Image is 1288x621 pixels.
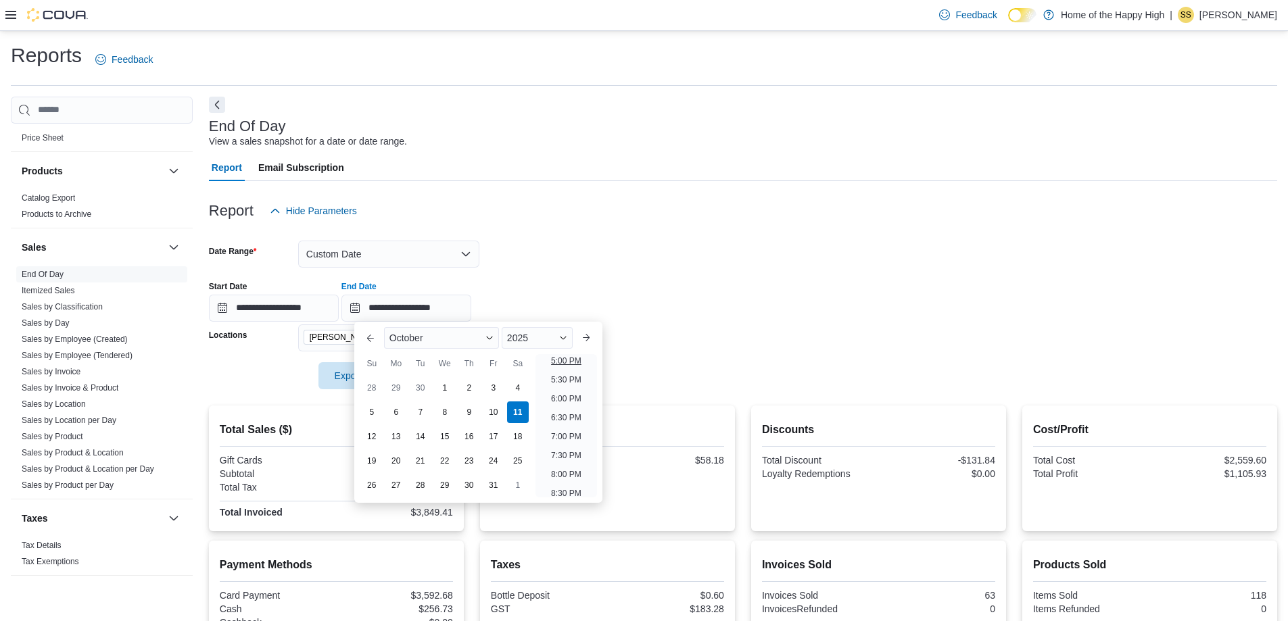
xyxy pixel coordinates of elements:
div: Button. Open the year selector. 2025 is currently selected. [502,327,573,349]
h2: Discounts [762,422,995,438]
div: day-13 [385,426,407,447]
div: day-23 [458,450,480,472]
button: Products [166,163,182,179]
button: Taxes [22,512,163,525]
div: day-16 [458,426,480,447]
button: Taxes [166,510,182,526]
span: Sales by Product per Day [22,480,114,491]
span: Export [327,362,386,389]
div: InvoicesRefunded [762,603,876,614]
button: Next [209,97,225,113]
div: day-11 [507,401,529,423]
span: Sales by Invoice [22,366,80,377]
div: day-27 [385,474,407,496]
span: October [389,332,423,343]
li: 6:00 PM [546,391,587,407]
span: Sales by Product & Location per Day [22,464,154,474]
div: day-5 [361,401,383,423]
div: Su [361,353,383,374]
div: $1,105.93 [1152,468,1266,479]
a: Itemized Sales [22,286,75,295]
span: Sales by Classification [22,301,103,312]
div: day-29 [434,474,456,496]
a: Sales by Day [22,318,70,328]
span: Sales by Location [22,399,86,409]
a: Catalog Export [22,193,75,203]
p: [PERSON_NAME] [1199,7,1277,23]
button: Previous Month [360,327,381,349]
div: $3,665.53 [339,468,453,479]
div: $58.18 [610,455,724,466]
div: day-18 [507,426,529,447]
input: Press the down key to open a popover containing a calendar. [209,295,339,322]
div: day-30 [410,377,431,399]
div: Subtotal [220,468,334,479]
div: day-28 [361,377,383,399]
a: Feedback [934,1,1002,28]
span: Sales by Employee (Created) [22,334,128,345]
span: Price Sheet [22,132,64,143]
h2: Taxes [491,557,724,573]
div: Pricing [11,130,193,151]
div: Taxes [11,537,193,575]
ul: Time [535,354,597,497]
span: Itemized Sales [22,285,75,296]
li: 8:00 PM [546,466,587,482]
div: day-8 [434,401,456,423]
div: day-26 [361,474,383,496]
span: Hinton - Hinton Benchlands - Fire & Flower [304,330,432,345]
span: Sales by Day [22,318,70,328]
div: Bottle Deposit [491,590,605,601]
div: $0.60 [610,590,724,601]
button: Sales [22,241,163,254]
div: $183.28 [610,603,724,614]
div: 63 [881,590,995,601]
div: Invoices Sold [762,590,876,601]
img: Cova [27,8,88,22]
div: October, 2025 [360,376,530,497]
div: $3,592.68 [339,590,453,601]
div: day-9 [458,401,480,423]
strong: Total Invoiced [220,507,283,518]
div: Tu [410,353,431,374]
p: | [1170,7,1172,23]
a: Tax Exemptions [22,557,79,566]
div: 118 [1152,590,1266,601]
span: [PERSON_NAME] Benchlands - Fire & Flower [310,330,415,344]
h2: Total Sales ($) [220,422,453,438]
span: Sales by Product & Location [22,447,124,458]
a: Sales by Product per Day [22,480,114,490]
span: Tax Details [22,540,62,551]
button: Export [318,362,394,389]
div: day-6 [385,401,407,423]
div: day-19 [361,450,383,472]
h3: Products [22,164,63,178]
li: 5:00 PM [546,353,587,369]
div: $256.73 [339,603,453,614]
div: Fr [483,353,504,374]
span: Sales by Invoice & Product [22,382,118,393]
div: day-21 [410,450,431,472]
div: Cash [220,603,334,614]
a: Sales by Location [22,399,86,409]
div: $3,849.41 [339,507,453,518]
h3: Report [209,203,254,219]
a: Sales by Product & Location per Day [22,464,154,474]
div: Loyalty Redemptions [762,468,876,479]
h2: Cost/Profit [1033,422,1266,438]
div: day-20 [385,450,407,472]
div: day-3 [483,377,504,399]
div: Sales [11,266,193,499]
p: Home of the Happy High [1061,7,1164,23]
input: Press the down key to enter a popover containing a calendar. Press the escape key to close the po... [341,295,471,322]
span: Sales by Location per Day [22,415,116,426]
div: day-14 [410,426,431,447]
div: Gift Cards [220,455,334,466]
label: Date Range [209,246,257,257]
h3: Sales [22,241,47,254]
div: We [434,353,456,374]
h2: Products Sold [1033,557,1266,573]
a: Sales by Location per Day [22,416,116,425]
div: Total Tax [220,482,334,493]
